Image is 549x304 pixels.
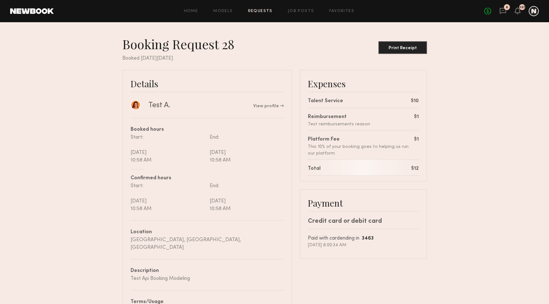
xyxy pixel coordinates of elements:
div: Confirmed hours [131,175,284,182]
div: Talent Service [308,97,343,105]
div: Description [131,267,284,275]
div: Location [131,228,284,236]
div: Start: [DATE] 10:58 AM [131,182,207,213]
div: Reimbursement [308,113,370,121]
div: Print Receipt [381,46,424,50]
div: Booking Request 28 [122,36,240,52]
div: $1 [414,136,419,143]
div: Credit card or debit card [308,217,419,226]
a: Favorites [329,9,354,13]
div: This 10% of your booking goes to helping us run our platform [308,143,414,157]
div: [DATE] 8:00:34 AM [308,242,419,248]
a: View profile [253,104,284,109]
a: Job Posts [288,9,314,13]
div: Expenses [308,78,419,89]
div: Paid with card ending in [308,235,419,242]
div: Test reimbursements reason [308,121,370,128]
div: Test A. [148,101,170,110]
div: Total [308,165,321,173]
div: $12 [411,165,419,173]
div: 6 [506,6,508,9]
div: Platform Fee [308,136,414,143]
a: Requests [248,9,273,13]
div: 137 [519,6,525,9]
b: 3463 [362,236,374,241]
div: End: [DATE] 10:58 AM [207,134,284,164]
div: Booked [DATE][DATE] [122,55,427,62]
div: $1 [414,113,419,121]
div: Start: [DATE] 10:58 AM [131,134,207,164]
div: Details [131,78,284,89]
div: Booked hours [131,126,284,134]
a: Models [213,9,233,13]
div: [GEOGRAPHIC_DATA], [GEOGRAPHIC_DATA], [GEOGRAPHIC_DATA] [131,236,284,251]
a: Home [184,9,198,13]
div: Test Api Booking Modeling [131,275,284,282]
div: $10 [411,97,419,105]
a: 6 [499,7,506,15]
button: Print Receipt [378,41,427,54]
div: End: [DATE] 10:58 AM [207,182,284,213]
div: Payment [308,197,419,208]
